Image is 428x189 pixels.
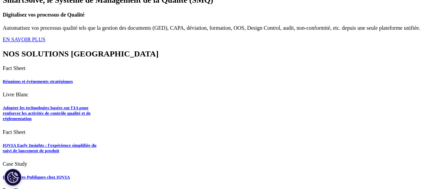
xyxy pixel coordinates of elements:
[3,25,425,31] p: Automatisez vos processus qualité tels que la gestion des documents (GED), CAPA, déviation, forma...
[3,174,70,180] a: Les Affaires Publiques chez IQVIA
[3,143,96,153] a: IQVIA Early Insights : l'expérience simplifiée du suivi de lancement de produit
[3,79,73,84] a: Réunions et événements stratégiques
[3,65,97,84] div: 1 / 7
[3,65,97,71] div: Fact Sheet
[3,105,91,121] a: Adopter les technologies basées sur l'IA pour renforcer les activités de contrôle qualité et de r...
[3,37,45,42] a: EN SAVOIR PLUS
[3,12,425,18] h4: Digitalisez vos processus de Qualité
[3,161,97,167] div: Case Study
[3,92,97,98] div: Livre Blanc
[3,129,97,153] div: 3 / 7
[3,92,97,121] div: 2 / 7
[3,49,425,58] h2: NOS SOLUTIONS [GEOGRAPHIC_DATA]
[3,129,97,135] div: Fact Sheet
[3,161,97,180] div: 4 / 7
[4,169,21,186] button: Paramètres des cookies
